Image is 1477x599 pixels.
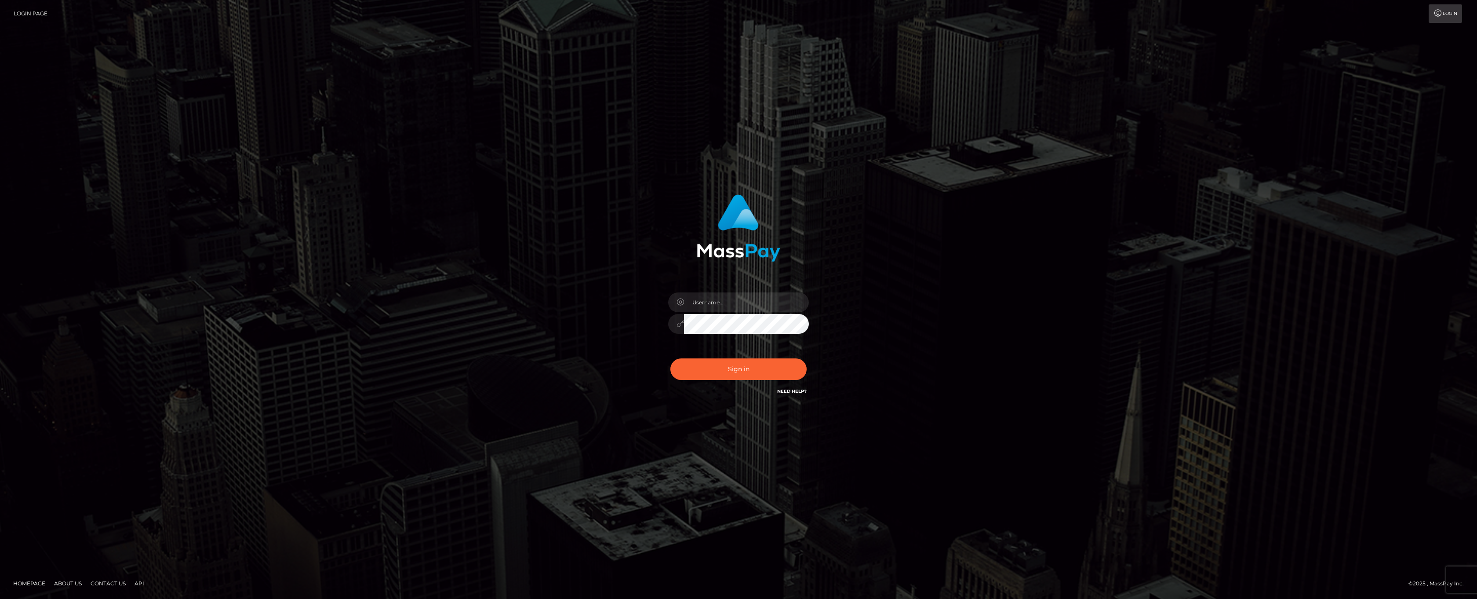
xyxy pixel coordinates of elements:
[51,577,85,590] a: About Us
[131,577,148,590] a: API
[670,358,807,380] button: Sign in
[1429,4,1462,23] a: Login
[14,4,47,23] a: Login Page
[777,388,807,394] a: Need Help?
[1408,579,1470,588] div: © 2025 , MassPay Inc.
[684,292,809,312] input: Username...
[10,577,49,590] a: Homepage
[697,194,780,262] img: MassPay Login
[87,577,129,590] a: Contact Us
